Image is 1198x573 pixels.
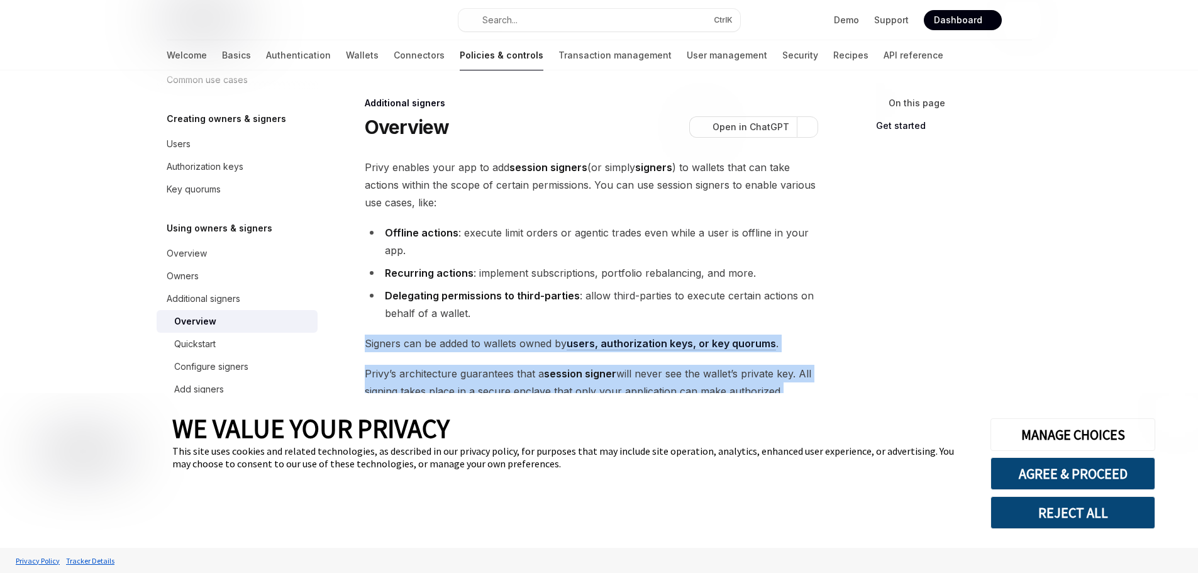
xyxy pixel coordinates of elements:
[365,287,818,322] li: : allow third-parties to execute certain actions on behalf of a wallet.
[157,378,318,401] a: Add signers
[458,9,740,31] button: Search...CtrlK
[482,13,518,28] div: Search...
[544,367,616,380] strong: session signer
[874,14,909,26] a: Support
[884,40,943,70] a: API reference
[889,96,945,111] span: On this page
[1165,401,1190,426] a: close banner
[714,15,733,25] span: Ctrl K
[990,418,1155,451] button: MANAGE CHOICES
[460,40,543,70] a: Policies & controls
[157,242,318,265] a: Overview
[1173,409,1182,418] img: close banner
[567,337,776,350] a: users, authorization keys, or key quorums
[385,289,580,302] strong: Delegating permissions to third-parties
[167,40,207,70] a: Welcome
[365,224,818,259] li: : execute limit orders or agentic trades even while a user is offline in your app.
[157,287,318,310] button: Additional signers
[167,291,240,306] div: Additional signers
[157,178,318,201] a: Key quorums
[157,355,318,378] a: Configure signers
[167,11,245,29] img: light logo
[167,221,272,236] h5: Using owners & signers
[924,10,1002,30] a: Dashboard
[157,265,318,287] button: Owners
[385,267,474,279] strong: Recurring actions
[1012,10,1032,30] button: Toggle dark mode
[172,445,972,470] div: This site uses cookies and related technologies, as described in our privacy policy, for purposes...
[157,155,318,178] a: Authorization keys
[174,314,216,329] div: Overview
[509,161,587,174] strong: session signers
[365,335,818,352] span: Signers can be added to wallets owned by .
[782,40,818,70] a: Security
[172,412,450,445] span: WE VALUE YOUR PRIVACY
[167,159,243,174] div: Authorization keys
[365,97,818,109] div: Additional signers
[635,161,672,174] strong: signers
[19,426,153,481] img: company logo
[167,182,221,197] div: Key quorums
[365,365,818,418] span: Privy’s architecture guarantees that a will never see the wallet’s private key. All signing takes...
[222,40,251,70] a: Basics
[394,40,445,70] a: Connectors
[834,14,859,26] a: Demo
[167,246,207,261] div: Overview
[174,337,216,352] div: Quickstart
[157,310,318,333] a: Overview
[174,359,248,374] div: Configure signers
[365,159,818,211] span: Privy enables your app to add (or simply ) to wallets that can take actions within the scope of c...
[167,111,286,126] h5: Creating owners & signers
[385,226,458,239] strong: Offline actions
[990,457,1155,490] button: AGREE & PROCEED
[934,14,982,26] span: Dashboard
[365,116,450,138] h1: Overview
[157,133,318,155] button: Users
[689,116,797,138] button: Open in ChatGPT
[346,40,379,70] a: Wallets
[365,264,818,282] li: : implement subscriptions, portfolio rebalancing, and more.
[13,550,63,572] a: Privacy Policy
[167,136,191,152] div: Users
[174,382,224,397] div: Add signers
[876,116,1042,136] a: Get started
[157,333,318,355] a: Quickstart
[63,550,118,572] a: Tracker Details
[687,40,767,70] a: User management
[266,40,331,70] a: Authentication
[558,40,672,70] a: Transaction management
[713,121,789,133] span: Open in ChatGPT
[990,496,1155,529] button: REJECT ALL
[833,40,868,70] a: Recipes
[167,269,199,284] div: Owners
